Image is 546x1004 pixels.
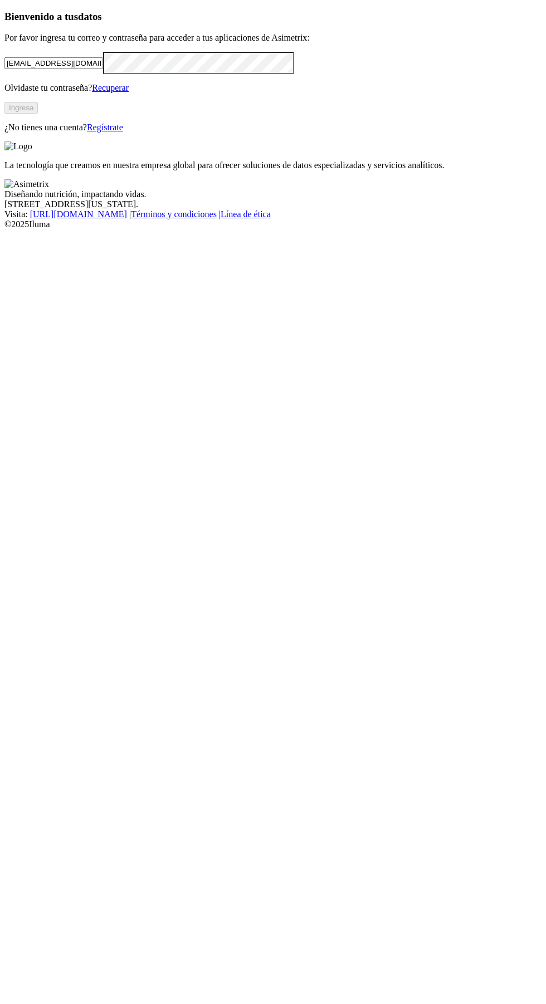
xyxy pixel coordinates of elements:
div: [STREET_ADDRESS][US_STATE]. [4,199,542,209]
div: Visita : | | [4,209,542,219]
a: Recuperar [92,83,129,92]
a: Regístrate [87,123,123,132]
button: Ingresa [4,102,38,114]
img: Logo [4,141,32,151]
input: Tu correo [4,57,103,69]
p: ¿No tienes una cuenta? [4,123,542,133]
a: Términos y condiciones [131,209,217,219]
span: datos [78,11,102,22]
a: [URL][DOMAIN_NAME] [30,209,127,219]
p: Olvidaste tu contraseña? [4,83,542,93]
p: La tecnología que creamos en nuestra empresa global para ofrecer soluciones de datos especializad... [4,160,542,170]
div: Diseñando nutrición, impactando vidas. [4,189,542,199]
h3: Bienvenido a tus [4,11,542,23]
img: Asimetrix [4,179,49,189]
a: Línea de ética [221,209,271,219]
div: © 2025 Iluma [4,219,542,229]
p: Por favor ingresa tu correo y contraseña para acceder a tus aplicaciones de Asimetrix: [4,33,542,43]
